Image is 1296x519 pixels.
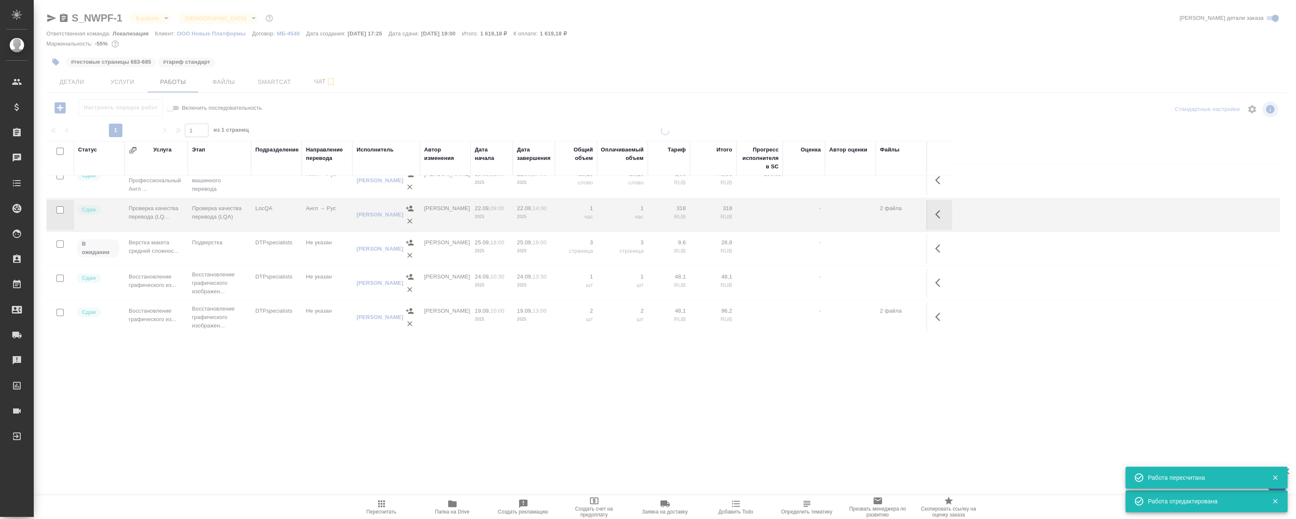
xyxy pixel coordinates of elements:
[403,202,416,215] button: Назначить
[475,146,509,162] div: Дата начала
[424,146,466,162] div: Автор изменения
[255,146,299,154] div: Подразделение
[1148,497,1259,505] div: Работа отредактирована
[403,305,416,317] button: Назначить
[403,236,416,249] button: Назначить
[129,146,137,154] button: Сгруппировать
[668,146,686,154] div: Тариф
[403,317,416,330] button: Удалить
[78,146,97,154] div: Статус
[403,283,416,296] button: Удалить
[403,249,416,262] button: Удалить
[153,146,171,154] div: Услуга
[930,307,950,327] button: Здесь прячутся важные кнопки
[829,146,867,154] div: Автор оценки
[192,146,205,154] div: Этап
[601,146,644,162] div: Оплачиваемый объем
[357,146,394,154] div: Исполнитель
[1266,474,1284,481] button: Закрыть
[559,146,593,162] div: Общий объем
[717,146,732,154] div: Итого
[1148,473,1259,482] div: Работа пересчитана
[403,270,416,283] button: Назначить
[403,181,416,193] button: Удалить
[741,146,779,171] div: Прогресс исполнителя в SC
[306,146,348,162] div: Направление перевода
[880,146,899,154] div: Файлы
[930,273,950,293] button: Здесь прячутся важные кнопки
[930,170,950,190] button: Здесь прячутся важные кнопки
[930,238,950,259] button: Здесь прячутся важные кнопки
[930,204,950,224] button: Здесь прячутся важные кнопки
[801,146,821,154] div: Оценка
[403,215,416,227] button: Удалить
[1266,497,1284,505] button: Закрыть
[517,146,551,162] div: Дата завершения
